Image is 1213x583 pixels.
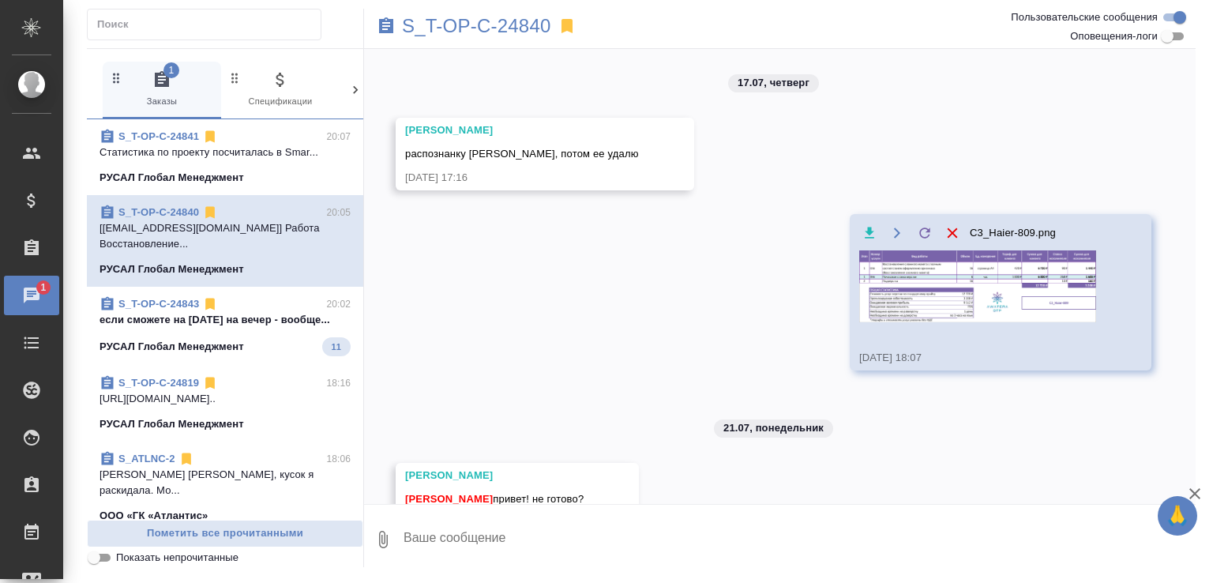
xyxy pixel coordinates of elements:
p: [URL][DOMAIN_NAME].. [100,391,351,407]
span: привет! не готово? [405,493,584,505]
span: Оповещения-логи [1070,28,1158,44]
svg: Отписаться [202,129,218,145]
p: РУСАЛ Глобал Менеджмент [100,339,244,355]
p: 17.07, четверг [738,75,809,91]
p: если сможете на [DATE] на вечер - вообще... [100,312,351,328]
svg: Отписаться [202,296,218,312]
span: Заказы [109,70,215,109]
p: РУСАЛ Глобал Менеджмент [100,416,244,432]
span: распознанку [PERSON_NAME], потом ее удалю [405,148,639,160]
span: C3_Haier-809.png [970,225,1056,241]
button: Скачать [859,223,879,243]
svg: Зажми и перетащи, чтобы поменять порядок вкладок [109,70,124,85]
button: Открыть на драйве [887,223,907,243]
p: 20:05 [326,205,351,220]
p: РУСАЛ Глобал Менеджмент [100,170,244,186]
span: Пометить все прочитанными [96,525,355,543]
div: S_T-OP-C-2481918:16[URL][DOMAIN_NAME]..РУСАЛ Глобал Менеджмент [87,366,363,442]
span: Спецификации [227,70,333,109]
span: 🙏 [1164,499,1191,532]
a: S_T-OP-C-24841 [118,130,199,142]
p: 20:07 [326,129,351,145]
div: [PERSON_NAME] [405,468,584,483]
span: 1 [163,62,179,78]
p: Cтатистика по проекту посчиталась в Smar... [100,145,351,160]
a: S_T-OP-C-24843 [118,298,199,310]
p: [PERSON_NAME] [PERSON_NAME], кусок я раскидала. Мо... [100,467,351,498]
span: [PERSON_NAME] [405,493,493,505]
span: 1 [31,280,55,295]
svg: Отписаться [202,205,218,220]
svg: Зажми и перетащи, чтобы поменять порядок вкладок [346,70,361,85]
p: РУСАЛ Глобал Менеджмент [100,261,244,277]
img: C3_Haier-809.png [859,250,1096,322]
div: S_T-OP-C-2484320:02если сможете на [DATE] на вечер - вообще...РУСАЛ Глобал Менеджмент11 [87,287,363,366]
button: 🙏 [1158,496,1197,536]
label: Обновить файл [914,223,934,243]
button: Пометить все прочитанными [87,520,363,547]
div: [DATE] 18:07 [859,350,1096,366]
a: 1 [4,276,59,315]
a: S_ATLNC-2 [118,453,175,465]
span: Пользовательские сообщения [1011,9,1158,25]
div: [DATE] 17:16 [405,170,639,186]
input: Поиск [97,13,321,36]
p: 18:06 [326,451,351,467]
div: S_T-OP-C-2484020:05[[EMAIL_ADDRESS][DOMAIN_NAME]] Работа Восстановление...РУСАЛ Глобал Менеджмент [87,195,363,287]
p: [[EMAIL_ADDRESS][DOMAIN_NAME]] Работа Восстановление... [100,220,351,252]
p: 18:16 [326,375,351,391]
p: ООО «ГК «Атлантис» [100,508,208,524]
a: S_T-OP-C-24819 [118,377,199,389]
p: 21.07, понедельник [723,420,824,436]
div: S_T-OP-C-2484120:07Cтатистика по проекту посчиталась в Smar...РУСАЛ Глобал Менеджмент [87,119,363,195]
div: S_ATLNC-218:06[PERSON_NAME] [PERSON_NAME], кусок я раскидала. Мо...ООО «ГК «Атлантис» [87,442,363,533]
p: 20:02 [326,296,351,312]
span: Клиенты [346,70,452,109]
svg: Отписаться [202,375,218,391]
button: Удалить файл [942,223,962,243]
span: Показать непрочитанные [116,550,238,566]
a: S_T-OP-C-24840 [118,206,199,218]
div: [PERSON_NAME] [405,122,639,138]
a: S_T-OP-C-24840 [402,18,551,34]
span: 11 [322,339,351,355]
